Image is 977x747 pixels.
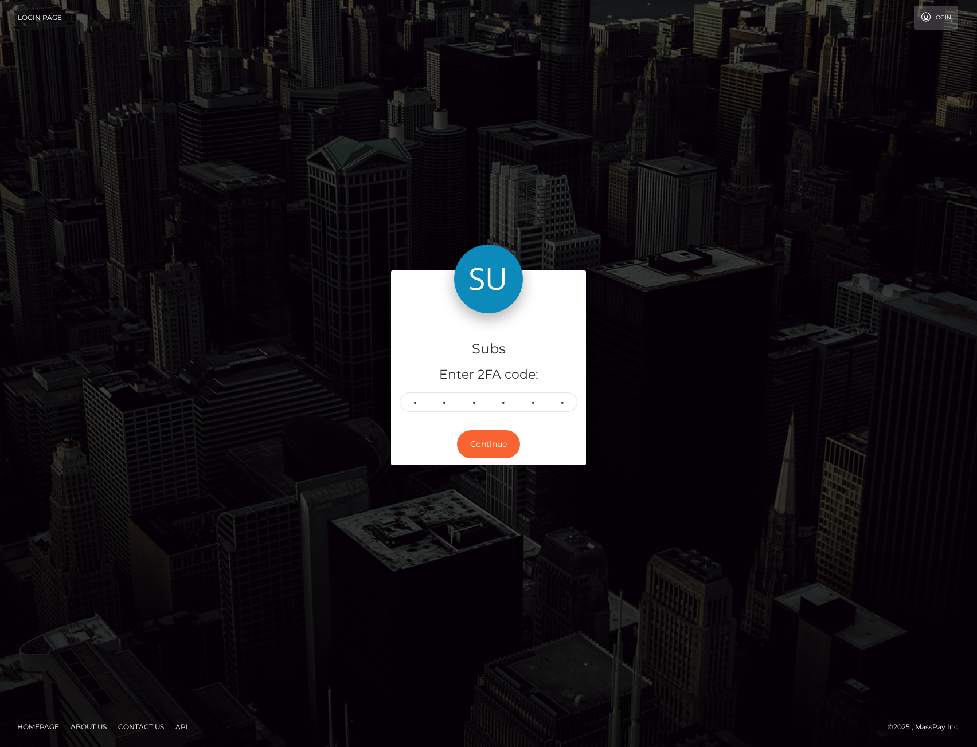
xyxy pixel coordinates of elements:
[18,6,62,30] a: Login Page
[888,721,968,733] div: © 2025 , MassPay Inc.
[454,245,523,313] img: Subs
[400,339,577,359] h4: Subs
[400,366,577,384] h5: Enter 2FA code:
[114,718,169,736] a: Contact Us
[914,6,958,30] a: Login
[66,718,111,736] a: About Us
[13,718,64,736] a: Homepage
[171,718,193,736] a: API
[457,430,520,458] button: Continue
